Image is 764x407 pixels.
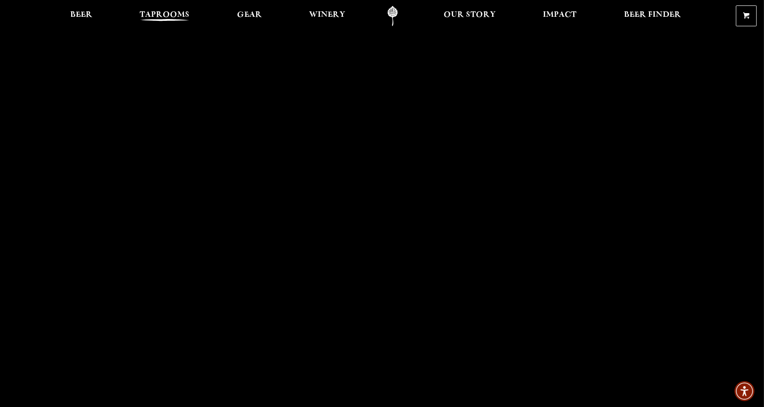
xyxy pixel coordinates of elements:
[64,6,98,26] a: Beer
[624,11,681,19] span: Beer Finder
[303,6,351,26] a: Winery
[231,6,268,26] a: Gear
[537,6,583,26] a: Impact
[376,6,410,26] a: Odell Home
[444,11,496,19] span: Our Story
[438,6,502,26] a: Our Story
[140,11,189,19] span: Taprooms
[309,11,345,19] span: Winery
[735,381,754,401] div: Accessibility Menu
[134,6,195,26] a: Taprooms
[70,11,92,19] span: Beer
[237,11,262,19] span: Gear
[618,6,687,26] a: Beer Finder
[543,11,577,19] span: Impact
